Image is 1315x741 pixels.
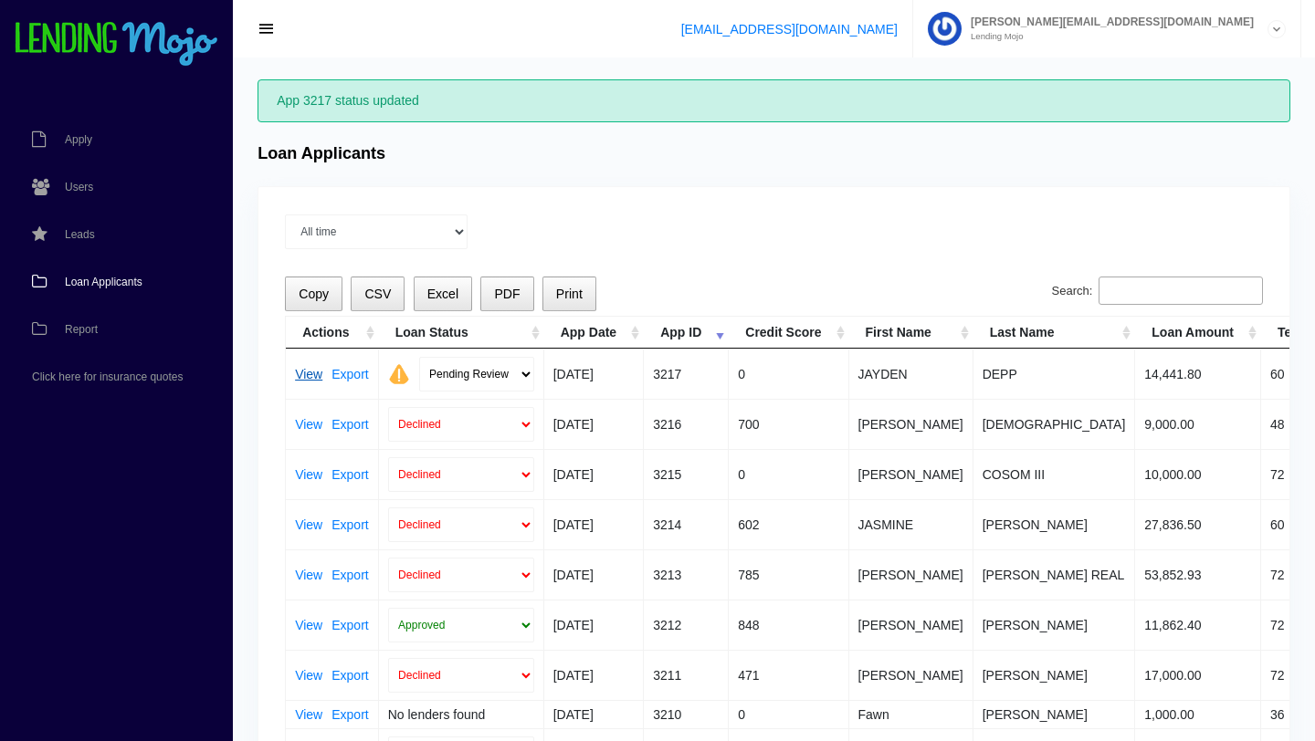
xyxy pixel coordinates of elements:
[849,700,973,728] td: Fawn
[295,669,322,682] a: View
[1135,600,1261,650] td: 11,862.40
[973,700,1136,728] td: [PERSON_NAME]
[331,669,368,682] a: Export
[544,650,644,700] td: [DATE]
[258,79,1290,122] div: App 3217 status updated
[849,349,973,399] td: JAYDEN
[849,317,973,349] th: First Name: activate to sort column ascending
[14,22,219,68] img: logo-small.png
[544,399,644,449] td: [DATE]
[65,229,95,240] span: Leads
[973,549,1136,600] td: [PERSON_NAME] REAL
[1052,277,1263,306] label: Search:
[1135,499,1261,549] td: 27,836.50
[542,277,596,312] button: Print
[331,468,368,481] a: Export
[331,368,368,381] a: Export
[973,650,1136,700] td: [PERSON_NAME]
[644,700,729,728] td: 3210
[644,650,729,700] td: 3211
[544,449,644,499] td: [DATE]
[962,32,1254,41] small: Lending Mojo
[65,182,93,193] span: Users
[286,317,379,349] th: Actions: activate to sort column ascending
[480,277,533,312] button: PDF
[379,317,544,349] th: Loan Status: activate to sort column ascending
[729,399,848,449] td: 700
[331,619,368,631] a: Export
[331,708,368,721] a: Export
[258,144,385,164] h4: Loan Applicants
[295,518,322,531] a: View
[849,549,973,600] td: [PERSON_NAME]
[1135,349,1261,399] td: 14,441.80
[1135,549,1261,600] td: 53,852.93
[351,277,405,312] button: CSV
[973,600,1136,650] td: [PERSON_NAME]
[849,650,973,700] td: [PERSON_NAME]
[644,549,729,600] td: 3213
[1099,277,1263,306] input: Search:
[295,619,322,631] a: View
[973,349,1136,399] td: DEPP
[65,277,142,287] span: Loan Applicants
[544,349,644,399] td: [DATE]
[644,449,729,499] td: 3215
[849,399,973,449] td: [PERSON_NAME]
[295,569,322,581] a: View
[729,549,848,600] td: 785
[544,700,644,728] td: [DATE]
[414,277,473,312] button: Excel
[427,287,458,301] span: Excel
[644,600,729,650] td: 3212
[364,287,391,301] span: CSV
[973,499,1136,549] td: [PERSON_NAME]
[544,499,644,549] td: [DATE]
[544,549,644,600] td: [DATE]
[544,317,644,349] th: App Date: activate to sort column ascending
[295,368,322,381] a: View
[644,499,729,549] td: 3214
[849,449,973,499] td: [PERSON_NAME]
[729,349,848,399] td: 0
[973,317,1136,349] th: Last Name: activate to sort column ascending
[544,600,644,650] td: [DATE]
[644,399,729,449] td: 3216
[644,317,729,349] th: App ID: activate to sort column ascending
[729,700,848,728] td: 0
[1135,700,1261,728] td: 1,000.00
[295,708,322,721] a: View
[388,363,410,385] img: warning.png
[295,418,322,431] a: View
[973,449,1136,499] td: COSOM III
[849,499,973,549] td: JASMINE
[962,16,1254,27] span: [PERSON_NAME][EMAIL_ADDRESS][DOMAIN_NAME]
[729,449,848,499] td: 0
[65,324,98,335] span: Report
[681,22,898,37] a: [EMAIL_ADDRESS][DOMAIN_NAME]
[299,287,329,301] span: Copy
[729,650,848,700] td: 471
[32,371,183,382] span: Click here for insurance quotes
[644,349,729,399] td: 3217
[1135,449,1261,499] td: 10,000.00
[285,277,342,312] button: Copy
[1135,650,1261,700] td: 17,000.00
[331,418,368,431] a: Export
[1135,399,1261,449] td: 9,000.00
[556,287,583,301] span: Print
[379,700,544,728] td: No lenders found
[849,600,973,650] td: [PERSON_NAME]
[729,317,848,349] th: Credit Score: activate to sort column ascending
[295,468,322,481] a: View
[973,399,1136,449] td: [DEMOGRAPHIC_DATA]
[494,287,520,301] span: PDF
[729,499,848,549] td: 602
[331,518,368,531] a: Export
[729,600,848,650] td: 848
[928,12,962,46] img: Profile image
[1135,317,1261,349] th: Loan Amount: activate to sort column ascending
[331,569,368,581] a: Export
[65,134,92,145] span: Apply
